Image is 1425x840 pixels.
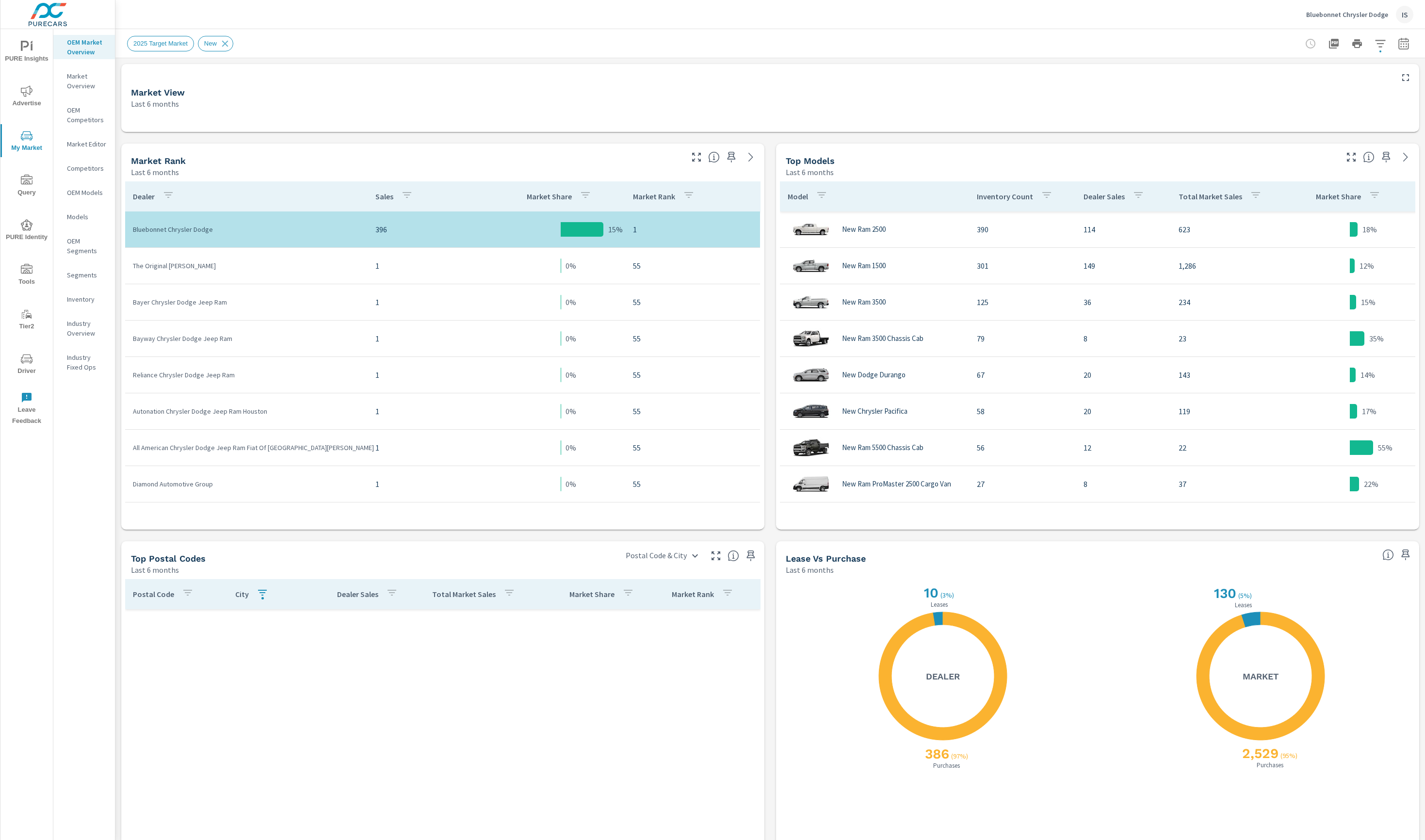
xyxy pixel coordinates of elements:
img: glamour [792,251,830,280]
p: 396 [375,224,489,235]
span: Driver [3,353,50,377]
p: Sales [375,192,393,201]
p: New Ram 2500 [842,225,886,234]
span: Understand how shoppers are deciding to purchase vehicles. Sales data is based off market registr... [1382,549,1394,561]
button: Make Fullscreen [689,149,704,165]
p: 1 [375,333,489,344]
p: Industry Fixed Ops [67,353,107,372]
p: Bayway Chrysler Dodge Jeep Ram [133,334,360,343]
img: glamour [792,433,830,462]
p: 125 [977,296,1068,308]
p: 20 [1084,405,1163,417]
p: 67 [977,369,1068,381]
p: New Chrysler Pacifica [842,407,907,416]
button: Make Fullscreen [708,548,724,564]
img: glamour [792,324,830,353]
div: Segments [53,268,115,282]
p: Bluebonnet Chrysler Dodge [1306,10,1388,19]
div: OEM Market Overview [53,35,115,59]
p: Model [788,192,808,201]
p: 18% [1362,224,1377,235]
p: Bayer Chrysler Dodge Jeep Ram [133,297,360,307]
span: Top Postal Codes shows you how you rank, in terms of sales, to other dealerships in your market. ... [728,550,739,562]
p: Diamond Automotive Group [133,479,360,489]
p: 1 [375,442,489,453]
p: 22% [1364,478,1378,490]
p: OEM Segments [67,236,107,256]
p: Market Share [569,589,615,599]
p: 12 [1084,442,1163,453]
p: 55% [1378,442,1393,453]
h5: Top Models [786,156,835,166]
p: 20 [1084,369,1163,381]
p: Industry Overview [67,319,107,338]
p: 37 [1179,478,1281,490]
p: ( 95% ) [1280,751,1299,760]
p: 22 [1179,442,1281,453]
p: 114 [1084,224,1163,235]
img: glamour [792,469,830,499]
h5: Top Postal Codes [131,553,206,564]
div: Models [53,210,115,224]
button: "Export Report to PDF" [1324,34,1344,53]
p: 8 [1084,333,1163,344]
p: Postal Code [133,589,174,599]
p: 15% [1361,296,1376,308]
div: Market Overview [53,69,115,93]
span: New [198,40,223,47]
p: 36 [1084,296,1163,308]
div: Postal Code & City [620,547,704,564]
span: Save this to your personalized report [743,548,759,564]
p: Purchases [1255,762,1285,768]
p: 1 [375,296,489,308]
p: New Ram 3500 [842,298,886,307]
span: Find the biggest opportunities within your model lineup nationwide. [Source: Market registration ... [1363,151,1375,163]
p: 301 [977,260,1068,272]
p: 79 [977,333,1068,344]
p: 149 [1084,260,1163,272]
div: IS [1396,6,1413,23]
p: Last 6 months [786,166,834,178]
p: 55 [633,478,752,490]
p: Autonation Chrysler Dodge Jeep Ram Houston [133,406,360,416]
p: OEM Competitors [67,105,107,125]
img: glamour [792,288,830,317]
p: 390 [977,224,1068,235]
p: ( 97% ) [951,752,970,760]
p: 14% [1360,369,1375,381]
p: Market Overview [67,71,107,91]
div: OEM Competitors [53,103,115,127]
p: New Ram 1500 [842,261,886,270]
img: glamour [792,215,830,244]
h5: Dealer [926,671,960,682]
p: 12% [1360,260,1374,272]
p: Competitors [67,163,107,173]
p: Inventory Count [977,192,1033,201]
span: Query [3,175,50,198]
a: See more details in report [1398,149,1413,165]
button: Apply Filters [1371,34,1390,53]
h5: Market Rank [131,156,186,166]
p: 55 [633,369,752,381]
div: nav menu [0,29,53,431]
div: Industry Fixed Ops [53,350,115,374]
p: Leases [929,601,950,608]
div: Market Editor [53,137,115,151]
p: Market Share [527,192,572,201]
button: Maximize Widget [1398,70,1413,85]
p: Market Share [1316,192,1361,201]
span: Save this to your personalized report [1378,149,1394,165]
h2: 386 [923,746,949,762]
p: Last 6 months [131,166,179,178]
p: 27 [977,478,1068,490]
img: glamour [792,397,830,426]
div: OEM Segments [53,234,115,258]
span: 2025 Target Market [128,40,194,47]
p: Last 6 months [786,564,834,576]
p: 55 [633,260,752,272]
p: 1 [375,369,489,381]
p: Market Rank [672,589,714,599]
span: Tier2 [3,308,50,332]
p: Purchases [931,762,962,769]
button: Print Report [1347,34,1367,53]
